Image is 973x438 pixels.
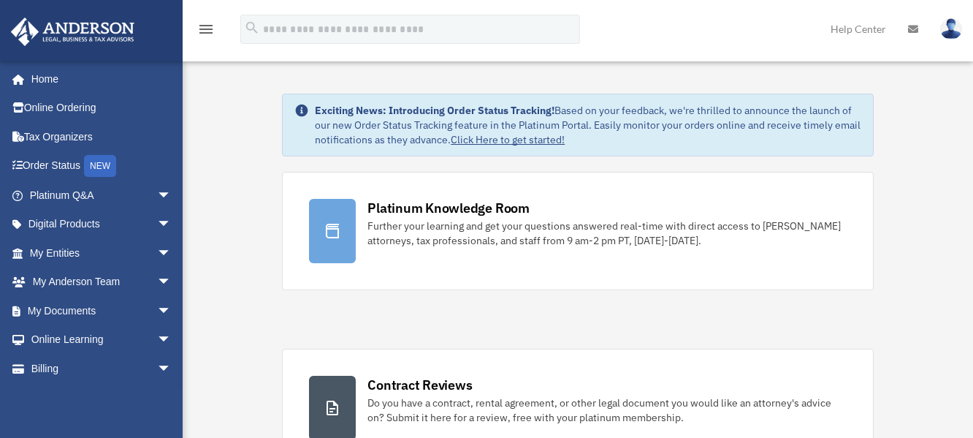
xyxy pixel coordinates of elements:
span: arrow_drop_down [157,238,186,268]
img: User Pic [940,18,962,39]
span: arrow_drop_down [157,296,186,326]
a: My Entitiesarrow_drop_down [10,238,194,268]
span: arrow_drop_down [157,181,186,211]
a: Digital Productsarrow_drop_down [10,210,194,239]
a: My Documentsarrow_drop_down [10,296,194,325]
a: Click Here to get started! [451,133,565,146]
span: arrow_drop_down [157,354,186,384]
a: Tax Organizers [10,122,194,151]
img: Anderson Advisors Platinum Portal [7,18,139,46]
a: Platinum Knowledge Room Further your learning and get your questions answered real-time with dire... [282,172,874,290]
i: search [244,20,260,36]
a: Order StatusNEW [10,151,194,181]
a: Platinum Q&Aarrow_drop_down [10,181,194,210]
div: NEW [84,155,116,177]
span: arrow_drop_down [157,325,186,355]
a: Online Learningarrow_drop_down [10,325,194,355]
a: Billingarrow_drop_down [10,354,194,383]
span: arrow_drop_down [157,268,186,298]
a: Events Calendar [10,383,194,412]
a: Home [10,64,186,94]
a: menu [197,26,215,38]
span: arrow_drop_down [157,210,186,240]
strong: Exciting News: Introducing Order Status Tracking! [315,104,554,117]
div: Platinum Knowledge Room [367,199,530,217]
div: Contract Reviews [367,376,472,394]
div: Based on your feedback, we're thrilled to announce the launch of our new Order Status Tracking fe... [315,103,861,147]
a: Online Ordering [10,94,194,123]
i: menu [197,20,215,38]
div: Further your learning and get your questions answered real-time with direct access to [PERSON_NAM... [367,219,847,248]
a: My Anderson Teamarrow_drop_down [10,268,194,297]
div: Do you have a contract, rental agreement, or other legal document you would like an attorney's ad... [367,396,847,425]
